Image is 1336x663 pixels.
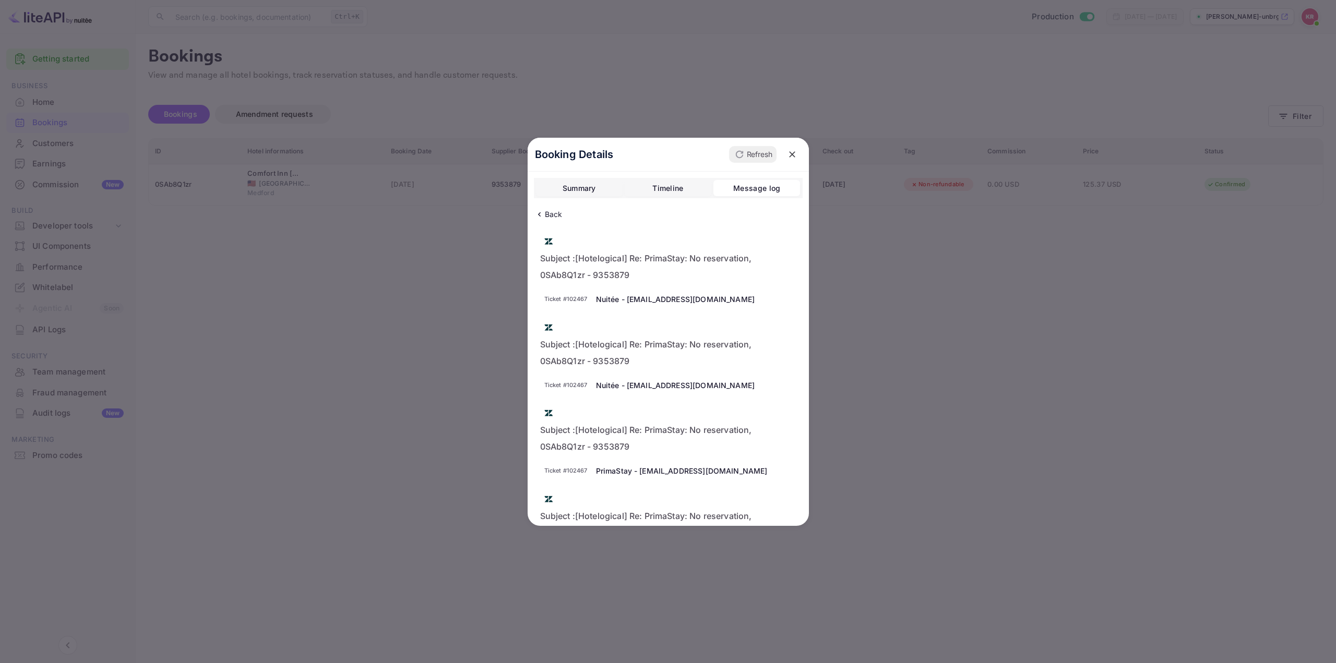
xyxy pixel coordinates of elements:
[544,466,588,475] p: Ticket #102467
[563,182,596,195] div: Summary
[783,145,802,164] button: close
[536,180,623,197] button: Summary
[622,294,755,305] p: - [EMAIL_ADDRESS][DOMAIN_NAME]
[596,380,619,391] p: Nuitée
[729,146,777,163] button: Refresh
[747,149,772,160] p: Refresh
[540,508,796,541] p: Subject : [Hotelogical] Re: PrimaStay: No reservation, 0SAb8Q1zr - 9353879
[634,465,768,476] p: - [EMAIL_ADDRESS][DOMAIN_NAME]
[713,180,800,197] button: Message log
[540,405,557,421] img: AwvSTEc2VUhQAAAAAElFTkSuQmCC
[540,233,557,250] img: AwvSTEc2VUhQAAAAAElFTkSuQmCC
[652,182,683,195] div: Timeline
[596,294,619,305] p: Nuitée
[540,336,796,369] p: Subject : [Hotelogical] Re: PrimaStay: No reservation, 0SAb8Q1zr - 9353879
[544,381,588,390] p: Ticket #102467
[540,319,557,336] img: AwvSTEc2VUhQAAAAAElFTkSuQmCC
[625,180,711,197] button: Timeline
[733,182,780,195] div: Message log
[540,421,796,455] p: Subject : [Hotelogical] Re: PrimaStay: No reservation, 0SAb8Q1zr - 9353879
[545,209,563,220] p: Back
[540,491,557,508] img: AwvSTEc2VUhQAAAAAElFTkSuQmCC
[535,147,614,162] p: Booking Details
[596,465,632,476] p: PrimaStay
[540,250,796,283] p: Subject : [Hotelogical] Re: PrimaStay: No reservation, 0SAb8Q1zr - 9353879
[622,380,755,391] p: - [EMAIL_ADDRESS][DOMAIN_NAME]
[544,295,588,304] p: Ticket #102467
